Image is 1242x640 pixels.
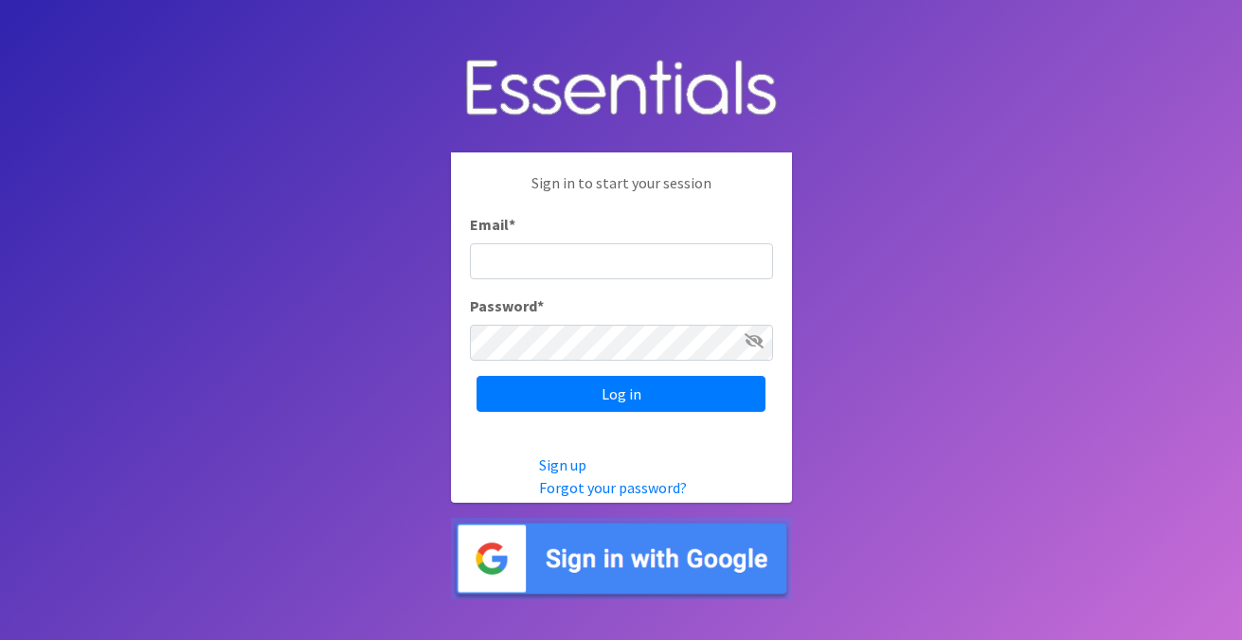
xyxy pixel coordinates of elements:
[477,376,765,412] input: Log in
[470,294,544,317] label: Password
[451,41,792,138] img: Human Essentials
[470,171,773,213] p: Sign in to start your session
[509,215,515,234] abbr: required
[537,296,544,315] abbr: required
[539,455,586,474] a: Sign up
[451,518,792,600] img: Sign in with Google
[539,478,687,497] a: Forgot your password?
[470,213,515,236] label: Email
